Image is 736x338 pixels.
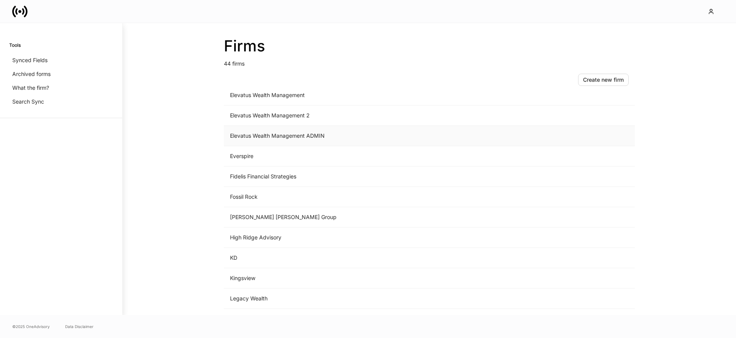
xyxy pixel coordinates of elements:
[224,228,508,248] td: High Ridge Advisory
[224,37,635,55] h2: Firms
[224,268,508,289] td: Kingsview
[65,323,94,330] a: Data Disclaimer
[12,98,44,106] p: Search Sync
[224,289,508,309] td: Legacy Wealth
[9,67,113,81] a: Archived forms
[224,187,508,207] td: Fossil Rock
[12,70,51,78] p: Archived forms
[224,55,635,68] p: 44 firms
[9,53,113,67] a: Synced Fields
[224,207,508,228] td: [PERSON_NAME] [PERSON_NAME] Group
[9,95,113,109] a: Search Sync
[12,56,48,64] p: Synced Fields
[224,106,508,126] td: Elevatus Wealth Management 2
[12,84,49,92] p: What the firm?
[12,323,50,330] span: © 2025 OneAdvisory
[9,41,21,49] h6: Tools
[583,77,624,82] div: Create new firm
[224,248,508,268] td: KD
[224,85,508,106] td: Elevatus Wealth Management
[9,81,113,95] a: What the firm?
[224,146,508,167] td: Everspire
[578,74,629,86] button: Create new firm
[224,167,508,187] td: Fidelis Financial Strategies
[224,309,508,329] td: [PERSON_NAME] Financial
[224,126,508,146] td: Elevatus Wealth Management ADMIN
